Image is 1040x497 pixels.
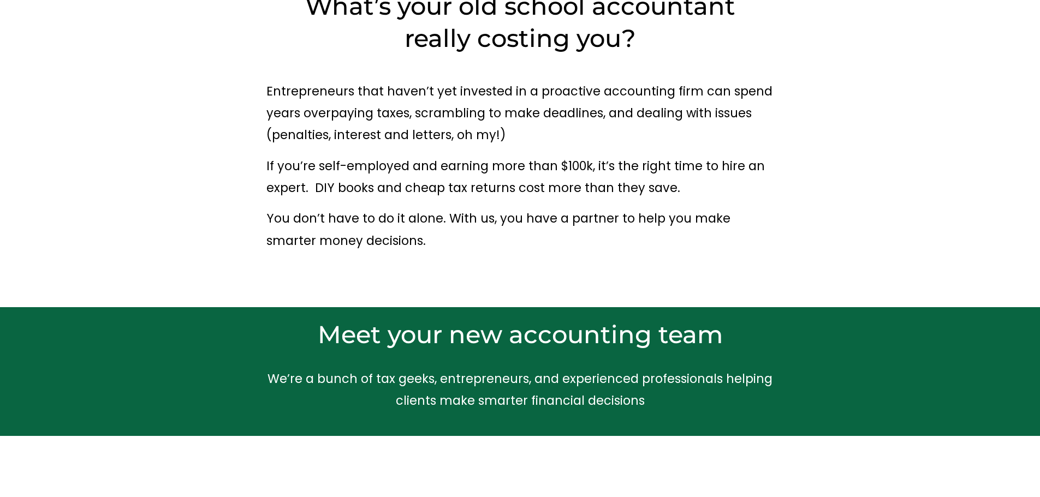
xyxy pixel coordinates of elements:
[266,207,774,252] p: You don’t have to do it alone. With us, you have a partner to help you make smarter money decisions.
[266,80,774,146] p: Entrepreneurs that haven’t yet invested in a proactive accounting firm can spend years overpaying...
[266,155,774,199] p: If you’re self-employed and earning more than $100k, it’s the right time to hire an expert. DIY b...
[266,319,774,350] h2: Meet your new accounting team
[266,368,774,412] p: We’re a bunch of tax geeks, entrepreneurs, and experienced professionals helping clients make sma...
